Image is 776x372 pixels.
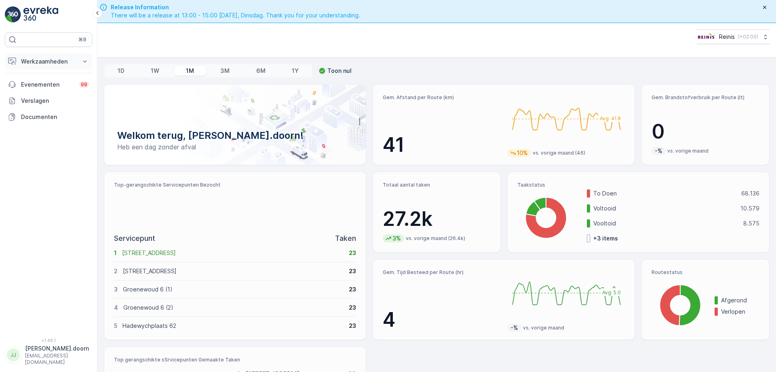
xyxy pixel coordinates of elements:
[123,267,344,275] p: [STREET_ADDRESS]
[533,150,585,156] p: vs. vorige maand (46)
[593,204,735,213] p: Voltooid
[25,344,89,353] p: [PERSON_NAME].doorn
[25,353,89,366] p: [EMAIL_ADDRESS][DOMAIN_NAME]
[593,234,618,242] p: + 3 items
[220,67,230,75] p: 3M
[114,233,155,244] p: Servicepunt
[21,97,89,105] p: Verslagen
[697,30,770,44] button: Reinis(+02:00)
[78,36,86,43] p: ⌘B
[743,219,759,227] p: 8.575
[5,6,21,23] img: logo
[122,249,344,257] p: [STREET_ADDRESS]
[719,33,735,41] p: Reinis
[593,189,736,198] p: To Doen
[5,53,92,70] button: Werkzaamheden
[118,67,124,75] p: 1D
[721,296,759,304] p: Afgerond
[383,133,501,157] p: 41
[114,182,356,188] p: Top-gerangschikte Servicepunten Bezocht
[517,182,759,188] p: Taakstatus
[349,249,356,257] p: 23
[406,235,465,242] p: vs. vorige maand (26.4k)
[349,322,356,330] p: 23
[114,267,118,275] p: 2
[114,322,117,330] p: 5
[510,324,519,332] p: -%
[292,67,299,75] p: 1Y
[151,67,159,75] p: 1W
[123,285,344,293] p: Groenewoud 6 (1)
[5,109,92,125] a: Documenten
[383,182,491,188] p: Totaal aantal taken
[383,269,501,276] p: Gem. Tijd Besteed per Route (hr)
[186,67,194,75] p: 1M
[652,119,759,144] p: 0
[5,77,92,93] a: Evenementen99
[123,304,344,312] p: Groenewoud 6 (2)
[740,204,759,213] p: 10.579
[349,304,356,312] p: 23
[122,322,344,330] p: Hadewychplaats 62
[721,308,759,316] p: Verlopen
[5,344,92,366] button: JJ[PERSON_NAME].doorn[EMAIL_ADDRESS][DOMAIN_NAME]
[111,3,360,11] span: Release Information
[652,94,759,101] p: Gem. Brandstofverbruik per Route (lt)
[114,357,356,363] p: Top gerangschikte sSrvicepunten Gemaakte Taken
[5,93,92,109] a: Verslagen
[593,219,738,227] p: Vooltoid
[738,34,758,40] p: ( +02:00 )
[256,67,266,75] p: 6M
[697,32,716,41] img: Reinis-Logo-Vrijstaand_Tekengebied-1-copy2_aBO4n7j.png
[117,129,353,142] p: Welkom terug, [PERSON_NAME].doorn!
[383,207,491,231] p: 27.2k
[114,285,118,293] p: 3
[741,189,759,198] p: 68.136
[383,308,501,332] p: 4
[21,113,89,121] p: Documenten
[516,149,529,157] p: 10%
[117,142,353,152] p: Heb een dag zonder afval
[654,147,663,155] p: -%
[111,11,360,19] span: There will be a release at 13:00 - 15:00 [DATE], Dinsdag. Thank you for your understanding.
[23,6,58,23] img: logo_light-DOdMpM7g.png
[114,304,118,312] p: 4
[327,67,352,75] p: Toon nul
[7,349,20,361] div: JJ
[335,233,356,244] p: Taken
[114,249,117,257] p: 1
[523,325,564,331] p: vs. vorige maand
[21,57,76,66] p: Werkzaamheden
[81,81,87,88] p: 99
[652,269,759,276] p: Routestatus
[349,285,356,293] p: 23
[5,338,92,343] span: v 1.48.1
[349,267,356,275] p: 23
[383,94,501,101] p: Gem. Afstand per Route (km)
[21,81,74,89] p: Evenementen
[667,148,709,154] p: vs. vorige maand
[392,234,402,242] p: 3%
